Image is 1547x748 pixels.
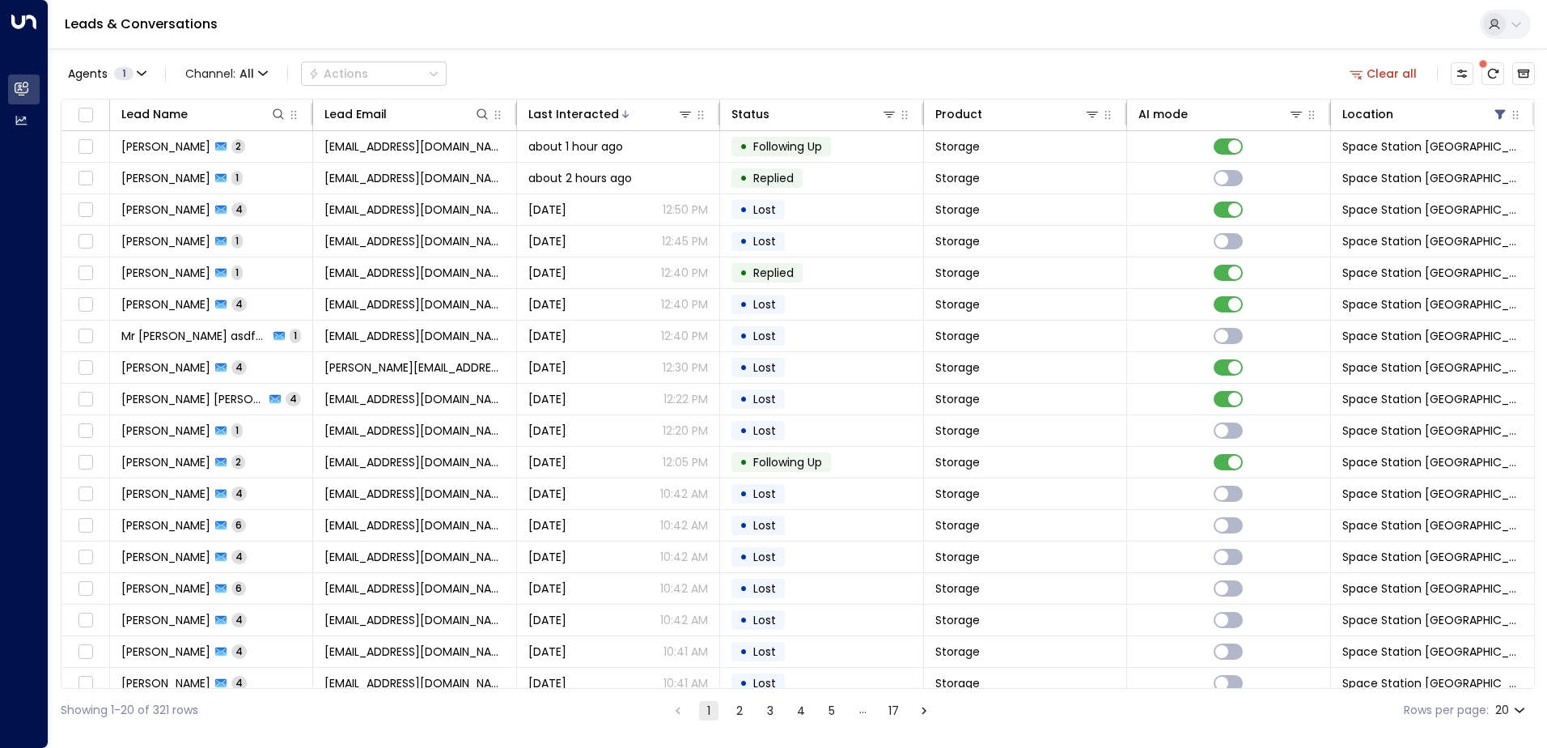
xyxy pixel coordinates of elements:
[1342,104,1508,124] div: Location
[663,454,708,470] p: 12:05 PM
[114,67,134,80] span: 1
[1342,675,1523,691] span: Space Station Doncaster
[740,512,748,539] div: •
[324,359,504,376] span: nadine.griffin@sky.com
[822,701,841,720] button: Go to page 5
[121,423,210,439] span: Fraser Kaye
[75,168,95,189] span: Toggle select row
[1342,423,1523,439] span: Space Station Doncaster
[753,391,776,407] span: Lost
[740,385,748,413] div: •
[121,359,210,376] span: Nadine Wagstaff
[935,391,980,407] span: Storage
[75,105,95,125] span: Toggle select all
[231,455,245,469] span: 2
[1342,644,1523,660] span: Space Station Doncaster
[528,580,566,597] span: Yesterday
[121,580,210,597] span: Neil Jackson
[660,486,708,502] p: 10:42 AM
[1342,138,1523,155] span: Space Station Doncaster
[1342,549,1523,565] span: Space Station Doncaster
[740,133,748,160] div: •
[324,423,504,439] span: frazerk1743@gmail.com
[1495,699,1528,722] div: 20
[935,612,980,628] span: Storage
[663,423,708,439] p: 12:20 PM
[231,581,246,595] span: 6
[324,104,387,124] div: Lead Email
[528,644,566,660] span: Yesterday
[753,265,794,281] span: Replied
[663,675,708,691] p: 10:41 AM
[1343,62,1424,85] button: Clear all
[121,138,210,155] span: Aftab Malik
[753,202,776,218] span: Lost
[731,104,896,124] div: Status
[121,233,210,249] span: Natalie Mead
[528,517,566,533] span: Yesterday
[324,486,504,502] span: carllewis0906@gmail.com
[660,517,708,533] p: 10:42 AM
[121,486,210,502] span: Carl Lewis
[753,233,776,249] span: Lost
[528,359,566,376] span: Yesterday
[121,296,210,312] span: Rebecca Lockwood
[1342,170,1523,186] span: Space Station Doncaster
[753,612,776,628] span: Lost
[1342,580,1523,597] span: Space Station Doncaster
[231,297,247,311] span: 4
[740,227,748,255] div: •
[75,200,95,220] span: Toggle select row
[179,62,274,85] span: Channel:
[740,417,748,444] div: •
[935,104,982,124] div: Product
[935,580,980,597] span: Storage
[740,575,748,602] div: •
[740,322,748,350] div: •
[75,610,95,631] span: Toggle select row
[935,454,980,470] span: Storage
[75,484,95,504] span: Toggle select row
[75,137,95,157] span: Toggle select row
[528,104,619,124] div: Last Interacted
[231,202,247,216] span: 4
[121,644,210,660] span: Geoffrey Montgomery
[761,701,780,720] button: Go to page 3
[121,104,286,124] div: Lead Name
[231,676,247,690] span: 4
[528,675,566,691] span: Yesterday
[753,423,776,439] span: Lost
[75,358,95,378] span: Toggle select row
[528,423,566,439] span: Yesterday
[753,549,776,565] span: Lost
[68,68,108,79] span: Agents
[308,66,368,81] div: Actions
[935,675,980,691] span: Storage
[286,392,301,406] span: 4
[75,453,95,473] span: Toggle select row
[75,232,95,252] span: Toggle select row
[1342,454,1523,470] span: Space Station Doncaster
[1342,233,1523,249] span: Space Station Doncaster
[740,543,748,571] div: •
[753,580,776,597] span: Lost
[231,487,247,500] span: 4
[1451,62,1473,85] button: Customize
[935,517,980,533] span: Storage
[324,138,504,155] span: abzmalik@hotmail.com
[231,266,243,279] span: 1
[324,549,504,565] span: derts12@gmail.com
[740,164,748,192] div: •
[121,104,188,124] div: Lead Name
[75,263,95,283] span: Toggle select row
[231,518,246,532] span: 6
[1342,359,1523,376] span: Space Station Doncaster
[324,580,504,597] span: neiljackson250@gmail.com
[1404,702,1489,719] label: Rows per page:
[121,202,210,218] span: Jack Nohilly
[231,360,247,374] span: 4
[935,170,980,186] span: Storage
[324,328,504,344] span: fisifhiushvbndi@gmail.com
[853,701,872,720] div: …
[231,171,243,185] span: 1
